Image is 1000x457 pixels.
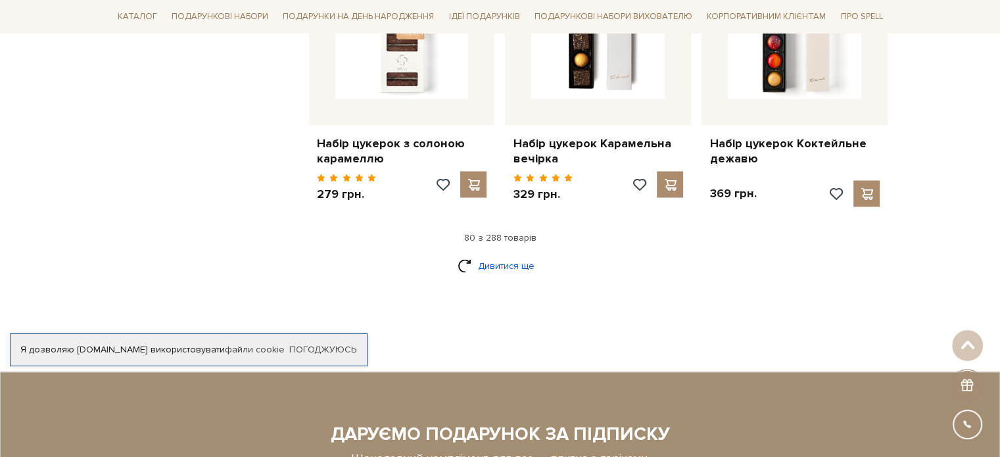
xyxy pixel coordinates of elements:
[513,187,573,202] p: 329 грн.
[317,136,487,167] a: Набір цукерок з солоною карамеллю
[709,136,880,167] a: Набір цукерок Коктейльне дежавю
[513,136,683,167] a: Набір цукерок Карамельна вечірка
[443,7,525,27] a: Ідеї подарунків
[277,7,439,27] a: Подарунки на День народження
[709,186,756,201] p: 369 грн.
[166,7,274,27] a: Подарункові набори
[112,7,162,27] a: Каталог
[458,254,543,277] a: Дивитися ще
[289,344,356,356] a: Погоджуюсь
[317,187,377,202] p: 279 грн.
[529,5,698,28] a: Подарункові набори вихователю
[702,5,831,28] a: Корпоративним клієнтам
[835,7,888,27] a: Про Spell
[225,344,285,355] a: файли cookie
[107,232,893,244] div: 80 з 288 товарів
[11,344,367,356] div: Я дозволяю [DOMAIN_NAME] використовувати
